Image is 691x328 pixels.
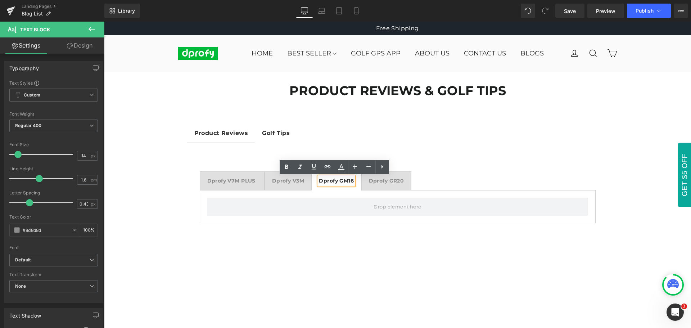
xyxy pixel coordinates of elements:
button: More [674,4,688,18]
a: New Library [104,4,140,18]
span: em [91,178,97,182]
img: dprofy [74,25,114,39]
a: Best Seller [176,24,240,40]
div: Text Shadow [9,309,41,319]
img: tab_domain_overview_orange.svg [29,42,35,48]
div: 域名: [DOMAIN_NAME] [19,19,73,25]
b: Custom [24,92,40,98]
div: Text Styles [9,80,98,86]
a: Tablet [330,4,348,18]
span: Text Block [20,27,50,32]
a: Landing Pages [22,4,104,9]
strong: Golf Tips [158,108,186,115]
a: Mobile [348,4,365,18]
div: Line Height [9,166,98,171]
div: v 4.0.24 [20,12,35,17]
a: Desktop [296,4,313,18]
div: Font Size [9,142,98,147]
span: Blog List [22,11,43,17]
a: Golf GPS APP [240,24,304,40]
button: Redo [538,4,552,18]
span: px [91,153,97,158]
span: 3 [681,304,687,309]
div: Text Transform [9,272,98,277]
div: Font [9,245,98,250]
div: Font Weight [9,112,98,117]
b: None [15,283,26,289]
strong: PRODUCT REVIEWS & GOLF TIPS [185,61,402,77]
button: Undo [521,4,535,18]
button: Publish [627,4,671,18]
strong: Dprofy GM16 [215,156,250,162]
strong: Dprofy GR20 [265,156,300,162]
img: logo_orange.svg [12,12,17,17]
strong: Product Reviews [90,108,144,115]
span: px [91,202,97,206]
a: Home [140,24,176,40]
span: Publish [636,8,654,14]
span: Library [118,8,135,14]
a: Preview [587,4,624,18]
input: Color [23,226,69,234]
a: Contact Us [353,24,409,40]
strong: Dprofy V3M [168,156,200,162]
span: Save [564,7,576,15]
ul: Primary [140,24,447,40]
img: tab_keywords_by_traffic_grey.svg [73,42,79,48]
a: Laptop [313,4,330,18]
strong: Dprofy V7M PLUS [103,156,152,162]
a: About Us [304,24,353,40]
div: Letter Spacing [9,190,98,196]
iframe: Intercom live chat [667,304,684,321]
i: Default [15,257,31,263]
span: Preview [596,7,615,15]
div: 域名概述 [37,43,55,48]
img: website_grey.svg [12,19,17,25]
div: Typography [9,61,39,71]
div: Text Color [9,215,98,220]
b: Regular 400 [15,123,42,128]
div: % [80,224,98,237]
a: Blogs [409,24,447,40]
a: Design [54,37,106,54]
div: 关键词（按流量） [81,43,118,48]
